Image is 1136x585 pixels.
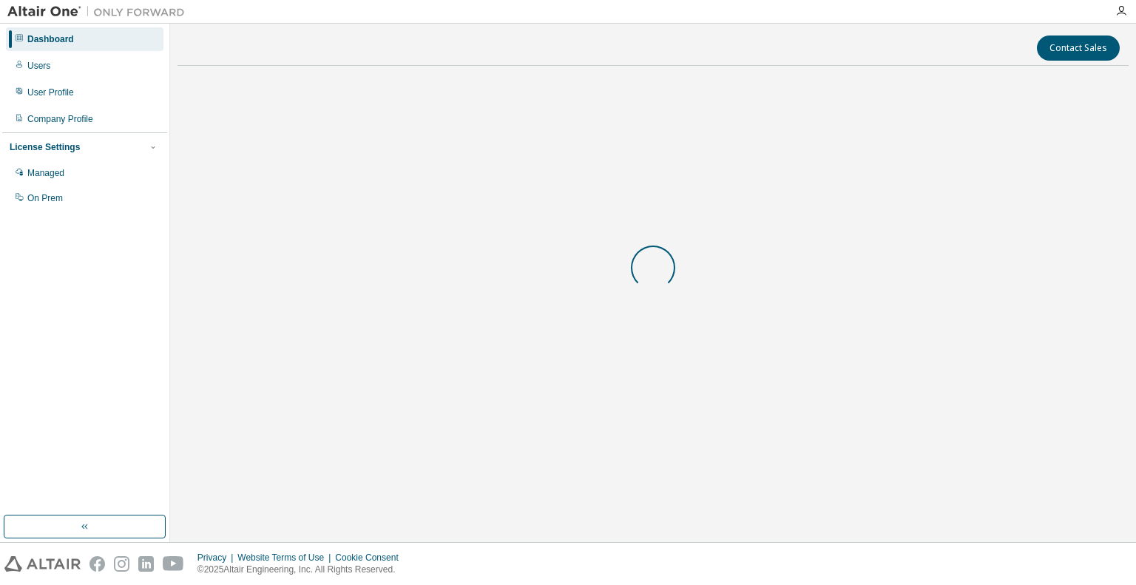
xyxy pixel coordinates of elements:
div: Dashboard [27,33,74,45]
p: © 2025 Altair Engineering, Inc. All Rights Reserved. [197,564,408,576]
img: youtube.svg [163,556,184,572]
div: User Profile [27,87,74,98]
div: Company Profile [27,113,93,125]
button: Contact Sales [1037,35,1120,61]
div: Website Terms of Use [237,552,335,564]
div: On Prem [27,192,63,204]
img: linkedin.svg [138,556,154,572]
img: instagram.svg [114,556,129,572]
img: altair_logo.svg [4,556,81,572]
div: Cookie Consent [335,552,407,564]
img: Altair One [7,4,192,19]
div: License Settings [10,141,80,153]
div: Users [27,60,50,72]
div: Managed [27,167,64,179]
div: Privacy [197,552,237,564]
img: facebook.svg [89,556,105,572]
